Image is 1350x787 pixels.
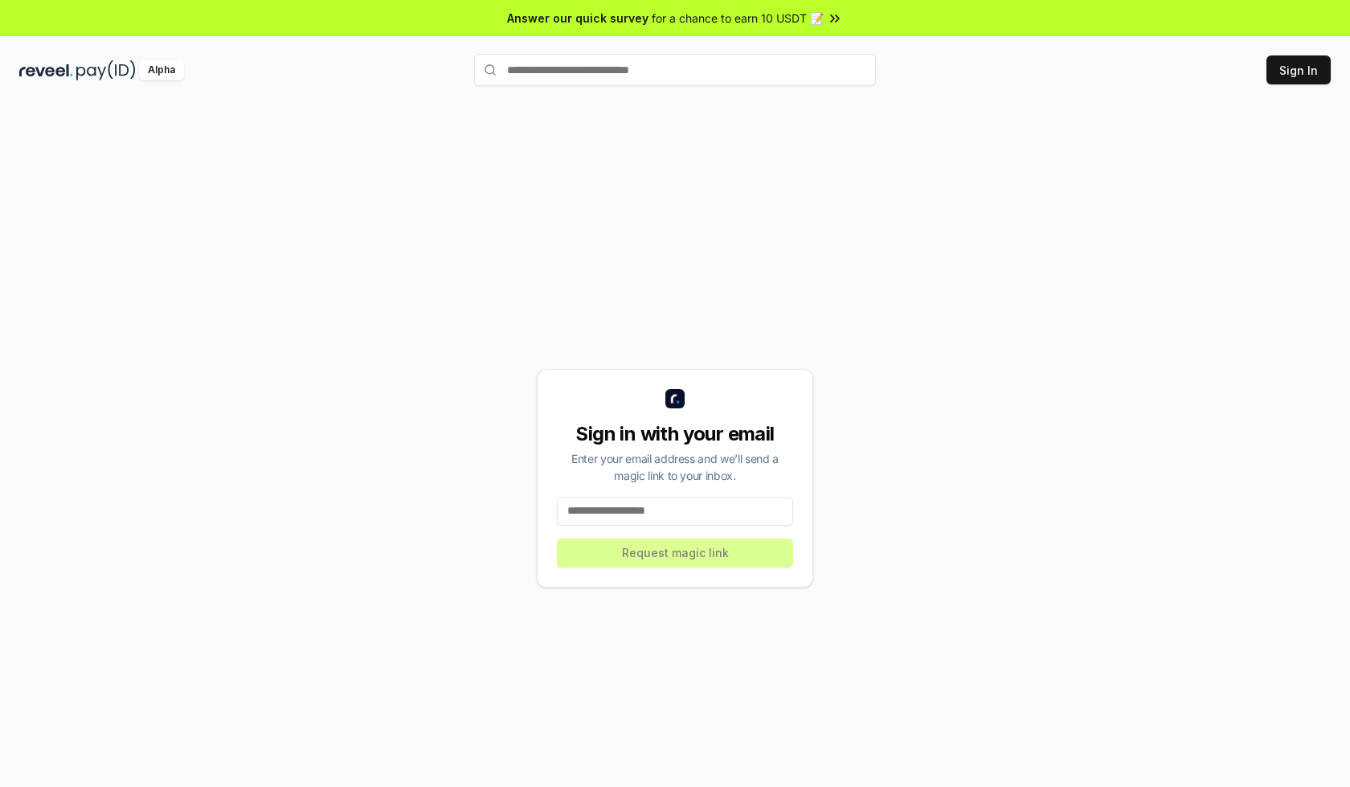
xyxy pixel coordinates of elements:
[507,10,648,27] span: Answer our quick survey
[652,10,824,27] span: for a chance to earn 10 USDT 📝
[139,60,184,80] div: Alpha
[19,60,73,80] img: reveel_dark
[557,421,793,447] div: Sign in with your email
[1266,55,1331,84] button: Sign In
[665,389,685,408] img: logo_small
[76,60,136,80] img: pay_id
[557,450,793,484] div: Enter your email address and we’ll send a magic link to your inbox.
